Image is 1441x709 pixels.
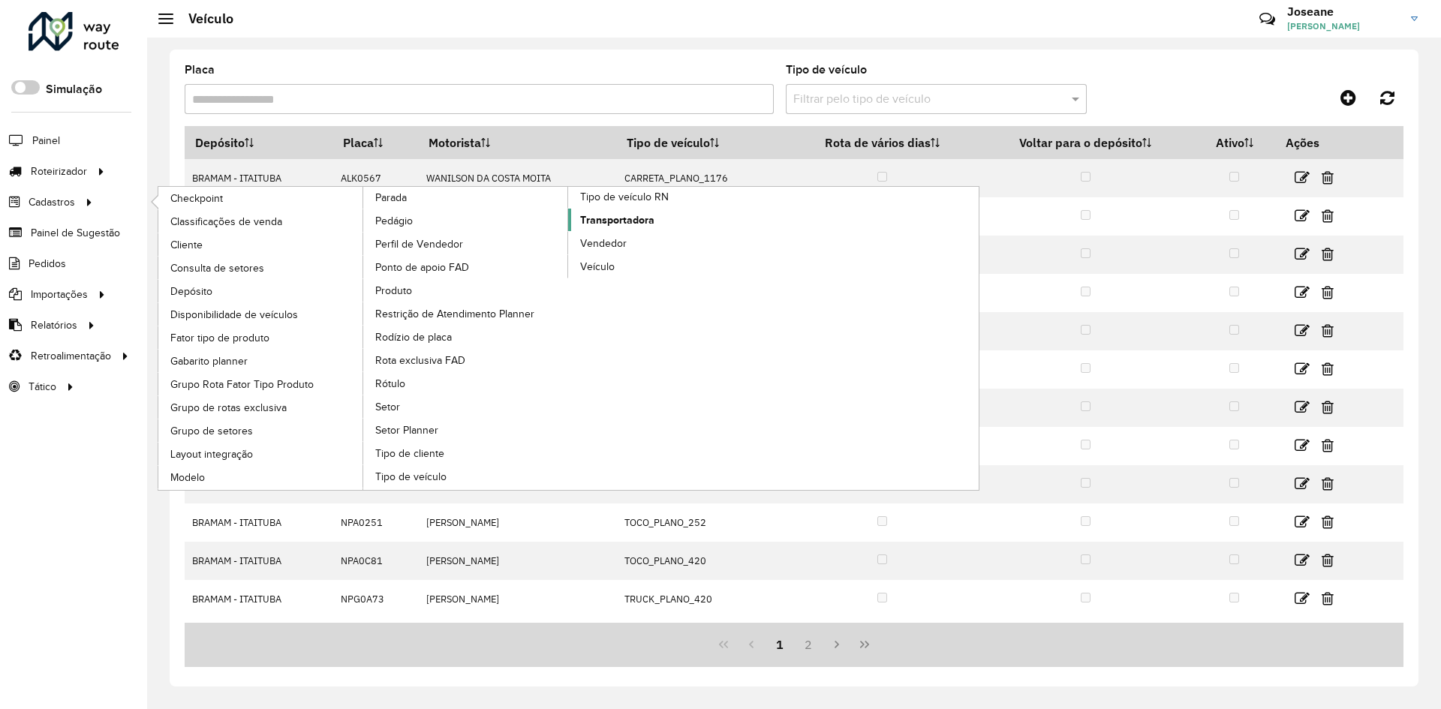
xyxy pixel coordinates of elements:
span: Setor Planner [375,422,438,438]
a: Excluir [1322,397,1334,417]
a: Editar [1295,473,1310,494]
label: Tipo de veículo [786,61,867,79]
label: Placa [185,61,215,79]
th: Placa [332,127,418,159]
a: Rota exclusiva FAD [363,349,569,371]
a: Rodízio de placa [363,326,569,348]
a: Checkpoint [158,187,364,209]
h3: Joseane [1287,5,1400,19]
a: Grupo Rota Fator Tipo Produto [158,373,364,395]
span: Tático [29,379,56,395]
span: Consulta de setores [170,260,264,276]
a: Excluir [1322,435,1334,455]
a: Excluir [1322,550,1334,570]
a: Pedágio [363,209,569,232]
a: Tipo de cliente [363,442,569,464]
span: Grupo de setores [170,423,253,439]
a: Tipo de veículo [363,465,569,488]
a: Excluir [1322,206,1334,226]
span: Pedidos [29,256,66,272]
span: Tipo de veículo RN [580,189,669,205]
span: Modelo [170,470,205,485]
label: Simulação [46,80,102,98]
td: NPG0A73 [332,580,418,618]
td: CARRETA_PLANO_1176 [617,159,787,197]
span: Cliente [170,237,203,253]
span: Fator tipo de produto [170,330,269,346]
a: Layout integração [158,443,364,465]
button: 2 [794,630,823,659]
td: BRAMAM - ITAITUBA [185,542,332,580]
a: Depósito [158,280,364,302]
a: Editar [1295,397,1310,417]
span: Produto [375,283,412,299]
td: TOCO_PLANO_252 [617,503,787,542]
th: Voltar para o depósito [978,127,1193,159]
a: Editar [1295,320,1310,341]
a: Produto [363,279,569,302]
span: [PERSON_NAME] [1287,20,1400,33]
span: Veículo [580,259,615,275]
span: Perfil de Vendedor [375,236,463,252]
th: Ativo [1193,127,1275,159]
a: Excluir [1322,588,1334,608]
a: Excluir [1322,512,1334,532]
a: Editar [1295,244,1310,264]
span: Painel [32,133,60,149]
span: Grupo Rota Fator Tipo Produto [170,377,314,392]
button: Next Page [823,630,851,659]
a: Restrição de Atendimento Planner [363,302,569,325]
span: Grupo de rotas exclusiva [170,400,287,416]
td: BRAMAM - ITAITUBA [185,580,332,618]
td: ALK0567 [332,159,418,197]
span: Layout integração [170,446,253,462]
a: Consulta de setores [158,257,364,279]
a: Disponibilidade de veículos [158,303,364,326]
a: Contato Rápido [1251,3,1283,35]
span: Importações [31,287,88,302]
a: Ponto de apoio FAD [363,256,569,278]
span: Rodízio de placa [375,329,452,345]
a: Classificações de venda [158,210,364,233]
span: Retroalimentação [31,348,111,364]
span: Pedágio [375,213,413,229]
a: Fator tipo de produto [158,326,364,349]
td: BRAMAM - ITAITUBA [185,503,332,542]
a: Cliente [158,233,364,256]
a: Editar [1295,167,1310,188]
td: TOCO_PLANO_420 [617,542,787,580]
th: Depósito [185,127,332,159]
td: NPA0251 [332,503,418,542]
a: Editar [1295,588,1310,608]
a: Editar [1295,206,1310,226]
span: Checkpoint [170,191,223,206]
td: [PERSON_NAME] [418,580,616,618]
a: Editar [1295,512,1310,532]
a: Editar [1295,359,1310,379]
td: [PERSON_NAME] [418,542,616,580]
a: Editar [1295,550,1310,570]
a: Vendedor [568,232,774,254]
a: Perfil de Vendedor [363,233,569,255]
span: Cadastros [29,194,75,210]
span: Tipo de cliente [375,446,444,461]
td: TRUCK_PLANO_420 [617,580,787,618]
a: Setor [363,395,569,418]
a: Excluir [1322,167,1334,188]
a: Excluir [1322,282,1334,302]
span: Relatórios [31,317,77,333]
span: Tipo de veículo [375,469,447,485]
th: Rota de vários dias [787,127,978,159]
a: Rótulo [363,372,569,395]
a: Setor Planner [363,419,569,441]
th: Motorista [418,127,616,159]
a: Parada [158,187,569,490]
span: Rota exclusiva FAD [375,353,465,368]
a: Grupo de setores [158,419,364,442]
a: Veículo [568,255,774,278]
a: Editar [1295,435,1310,455]
button: 1 [766,630,794,659]
a: Modelo [158,466,364,488]
span: Restrição de Atendimento Planner [375,306,534,322]
a: Tipo de veículo RN [363,187,774,490]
